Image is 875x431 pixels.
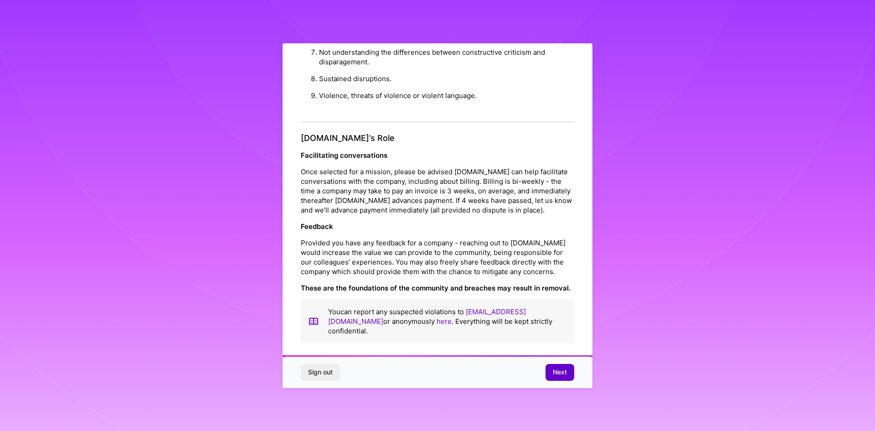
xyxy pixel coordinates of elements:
[308,307,319,336] img: book icon
[308,368,333,377] span: Sign out
[319,70,574,87] li: Sustained disruptions.
[301,151,387,160] strong: Facilitating conversations
[553,368,567,377] span: Next
[319,44,574,70] li: Not understanding the differences between constructive criticism and disparagement.
[301,364,340,380] button: Sign out
[328,307,526,326] a: [EMAIL_ADDRESS][DOMAIN_NAME]
[301,222,333,231] strong: Feedback
[301,167,574,215] p: Once selected for a mission, please be advised [DOMAIN_NAME] can help facilitate conversations wi...
[301,133,574,143] h4: [DOMAIN_NAME]’s Role
[328,307,567,336] p: You can report any suspected violations to or anonymously . Everything will be kept strictly conf...
[546,364,574,380] button: Next
[319,87,574,104] li: Violence, threats of violence or violent language.
[437,317,452,326] a: here
[301,238,574,276] p: Provided you have any feedback for a company - reaching out to [DOMAIN_NAME] would increase the v...
[301,284,571,292] strong: These are the foundations of the community and breaches may result in removal.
